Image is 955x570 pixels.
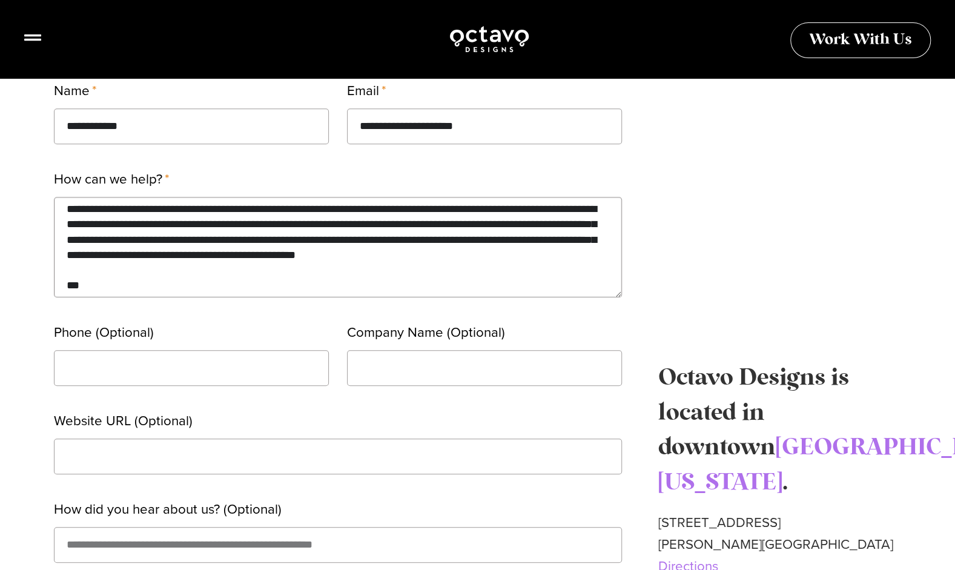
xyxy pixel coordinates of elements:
label: How did you hear about us? (Optional) [54,499,282,527]
label: Phone (Optional) [54,322,154,350]
label: Website URL (Optional) [54,410,193,439]
iframe: Octavo Designs, 50 Citizens Way, Suite 403-1A Frederick, MD 21701 [658,79,902,330]
label: How can we help? [54,168,170,197]
label: Email [347,80,386,108]
img: Octavo Designs Logo in White [449,24,530,54]
label: Company Name (Optional) [347,322,505,350]
label: Name [54,80,97,108]
a: Work With Us [790,22,931,58]
p: Octavo Designs is located in downtown . [658,360,902,500]
span: Work With Us [809,33,912,48]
